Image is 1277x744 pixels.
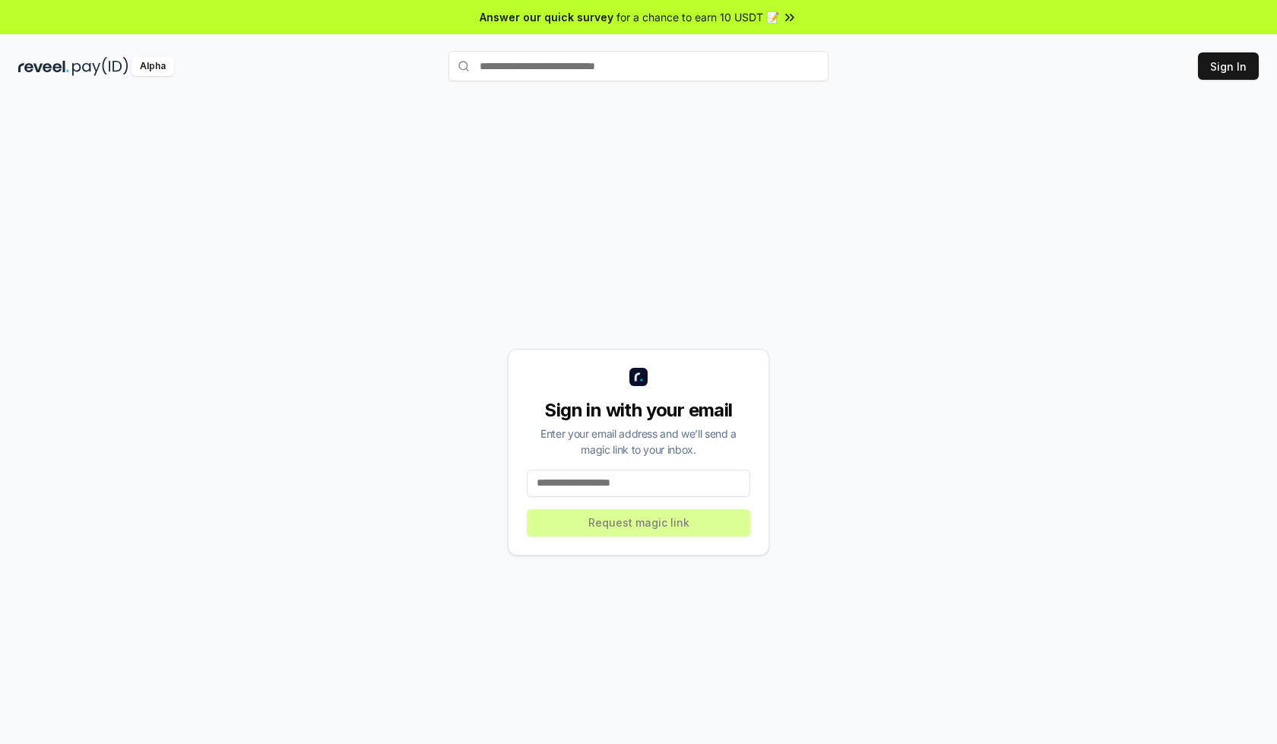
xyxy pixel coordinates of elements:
[527,426,750,457] div: Enter your email address and we’ll send a magic link to your inbox.
[72,57,128,76] img: pay_id
[132,57,174,76] div: Alpha
[18,57,69,76] img: reveel_dark
[616,9,779,25] span: for a chance to earn 10 USDT 📝
[480,9,613,25] span: Answer our quick survey
[629,368,648,386] img: logo_small
[1198,52,1259,80] button: Sign In
[527,398,750,423] div: Sign in with your email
